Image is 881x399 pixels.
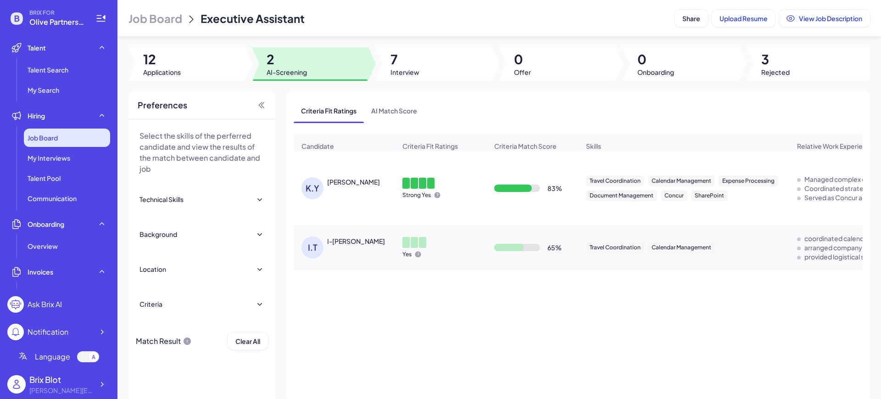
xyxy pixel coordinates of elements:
span: AI-Screening [267,67,307,77]
span: Language [35,351,70,362]
p: Select the skills of the perferred candidate and view the results of the match between candidate ... [139,130,264,174]
span: Job Board [28,133,58,142]
div: 65 % [547,243,562,252]
span: Rejected [761,67,790,77]
span: Upload Resume [719,14,768,22]
div: Travel Coordination [586,175,644,186]
div: Location [139,264,166,274]
p: Strong Yes [402,191,431,199]
div: SharePoint [691,190,728,201]
div: Brix Blot [29,373,94,386]
span: Criteria Fit Ratings [294,99,364,123]
span: Onboarding [637,67,674,77]
div: Katie Yo [327,177,380,186]
div: I-JUNG TSENG [327,236,385,246]
div: K.Y [301,177,323,199]
span: Executive Assistant [201,11,305,25]
span: Onboarding [28,219,64,229]
span: My Interviews [28,153,70,163]
span: Talent Search [28,65,68,74]
button: Share [675,10,708,27]
span: 2 [267,51,307,67]
span: Hiring [28,111,45,120]
div: Calendar Management [648,242,715,253]
span: Relative Work Experience [797,141,874,151]
div: I.T [301,236,323,259]
span: Share [682,14,700,22]
img: user_logo.png [7,375,26,393]
span: 3 [761,51,790,67]
span: Preferences [138,99,187,112]
span: Offer [514,67,531,77]
span: Job Board [128,11,182,26]
span: View Job Description [799,14,862,22]
span: Criteria Fit Ratings [402,141,458,151]
span: My Search [28,85,59,95]
span: 0 [514,51,531,67]
div: Match Result [136,332,192,350]
div: Notification [28,326,68,337]
span: Applications [143,67,181,77]
div: Ask Brix AI [28,299,62,310]
div: 83 % [547,184,562,193]
div: Concur [661,190,687,201]
div: Criteria [139,299,162,309]
span: Clear All [235,337,260,345]
span: Criteria Match Score [494,141,557,151]
span: Talent Pool [28,174,61,183]
span: Invoices [28,267,53,276]
span: Talent [28,43,46,52]
span: Olive Partners Management [29,17,84,28]
div: blake@joinbrix.com [29,386,94,395]
div: Document Management [586,190,657,201]
span: Candidate [301,141,334,151]
button: Clear All [228,332,268,350]
div: Travel Coordination [586,242,644,253]
span: Communication [28,194,77,203]
span: BRIX FOR [29,9,84,17]
div: Technical Skills [139,195,184,204]
p: Yes [402,251,412,258]
span: 12 [143,51,181,67]
span: AI Match Score [364,99,424,123]
span: Overview [28,242,58,251]
span: Skills [586,141,601,151]
button: Upload Resume [712,10,775,27]
div: Calendar Management [648,175,715,186]
button: View Job Description [779,10,870,27]
div: Background [139,230,177,239]
div: Expense Processing [719,175,778,186]
span: Interview [390,67,419,77]
span: 0 [637,51,674,67]
span: 7 [390,51,419,67]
